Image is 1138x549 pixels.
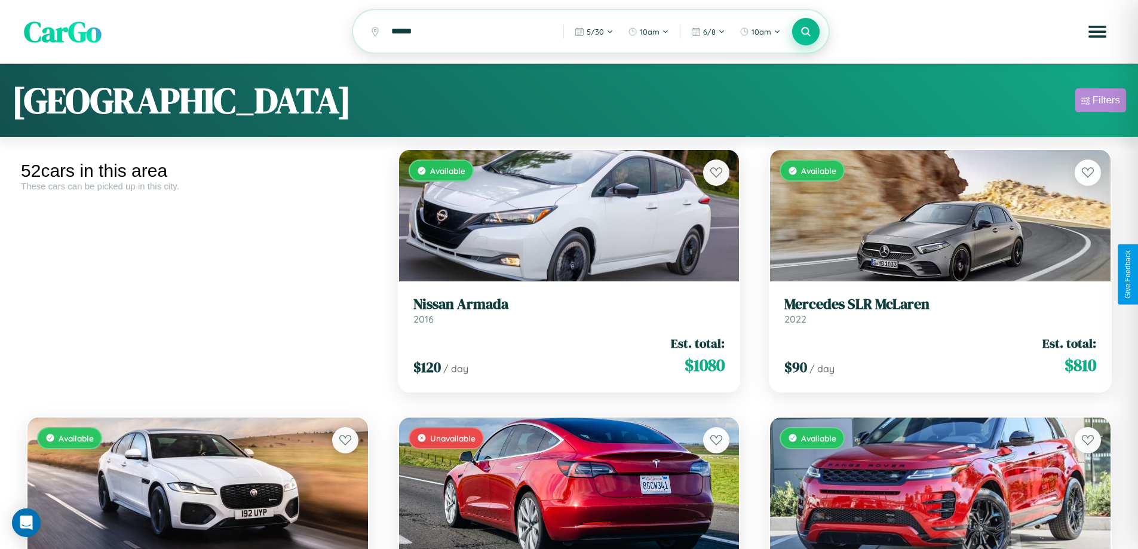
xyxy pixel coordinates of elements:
span: Available [430,165,465,176]
div: Open Intercom Messenger [12,508,41,537]
span: Unavailable [430,433,476,443]
h1: [GEOGRAPHIC_DATA] [12,76,351,125]
span: $ 90 [784,357,807,377]
span: CarGo [24,12,102,51]
div: Filters [1093,94,1120,106]
span: Est. total: [671,335,725,352]
span: 10am [640,27,660,36]
span: $ 120 [413,357,441,377]
span: 2016 [413,313,434,325]
span: 5 / 30 [587,27,604,36]
div: 52 cars in this area [21,161,375,181]
span: Available [59,433,94,443]
h3: Nissan Armada [413,296,725,313]
button: Filters [1075,88,1126,112]
span: 10am [751,27,771,36]
div: Give Feedback [1124,250,1132,299]
span: 2022 [784,313,806,325]
button: Open menu [1081,15,1114,48]
a: Nissan Armada2016 [413,296,725,325]
button: 5/30 [569,22,619,41]
span: $ 1080 [685,353,725,377]
h3: Mercedes SLR McLaren [784,296,1096,313]
div: These cars can be picked up in this city. [21,181,375,191]
a: Mercedes SLR McLaren2022 [784,296,1096,325]
span: Available [801,165,836,176]
span: / day [809,363,835,375]
span: 6 / 8 [703,27,716,36]
button: 6/8 [685,22,731,41]
span: Est. total: [1042,335,1096,352]
span: Available [801,433,836,443]
span: $ 810 [1065,353,1096,377]
button: 10am [734,22,787,41]
span: / day [443,363,468,375]
button: 10am [622,22,675,41]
